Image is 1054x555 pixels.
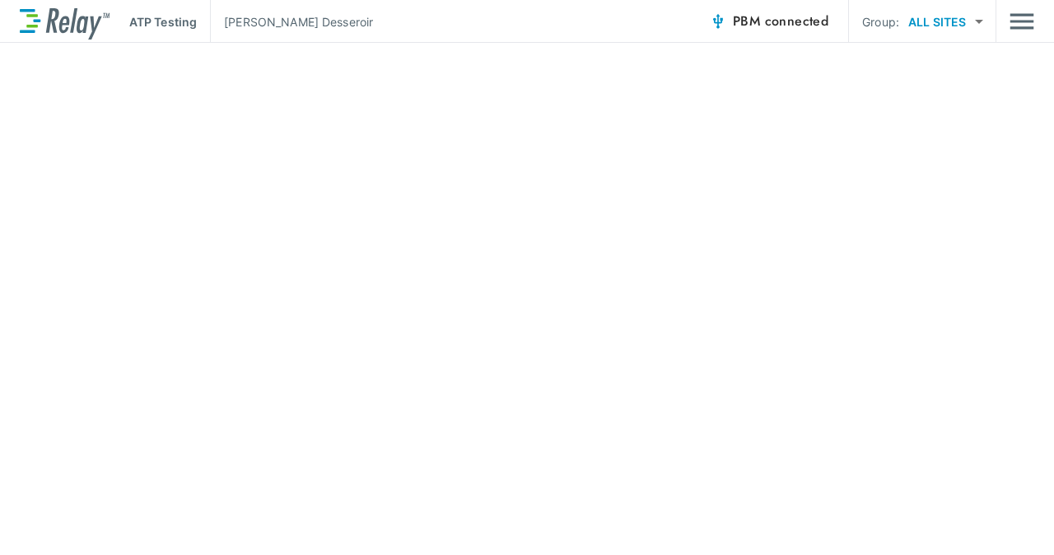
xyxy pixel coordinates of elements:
span: PBM [733,10,828,33]
iframe: Resource center [788,506,1038,543]
p: Group: [862,13,899,30]
img: Drawer Icon [1010,6,1034,37]
img: Connected Icon [710,13,726,30]
p: [PERSON_NAME] Desseroir [224,13,373,30]
p: ATP Testing [129,13,197,30]
button: PBM connected [703,5,835,38]
img: LuminUltra Relay [20,4,110,40]
button: Main menu [1010,6,1034,37]
span: connected [765,12,829,30]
